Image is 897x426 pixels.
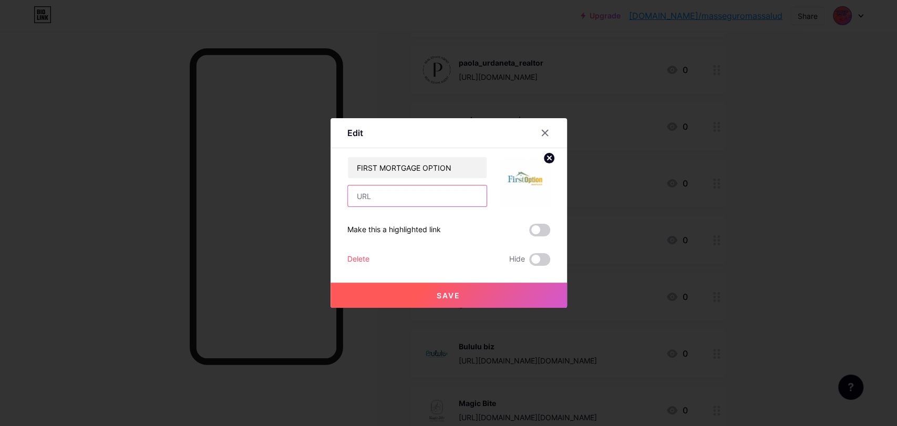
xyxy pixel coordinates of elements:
button: Save [331,283,567,308]
div: Make this a highlighted link [347,224,441,236]
div: Edit [347,127,363,139]
span: Save [437,291,460,300]
img: link_thumbnail [500,157,550,207]
span: Hide [509,253,525,266]
input: Title [348,157,487,178]
input: URL [348,185,487,206]
div: Delete [347,253,369,266]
